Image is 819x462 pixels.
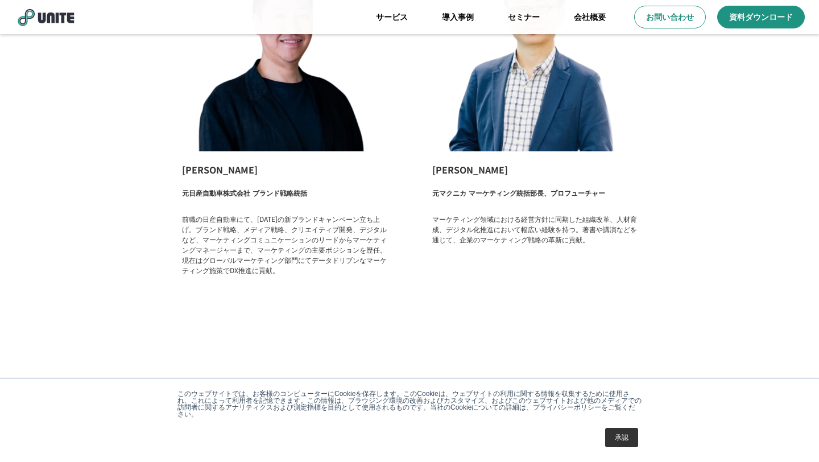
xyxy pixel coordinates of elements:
[762,407,819,462] iframe: Chat Widget
[177,390,642,418] p: このウェブサイトでは、お客様のコンピューターにCookieを保存します。このCookieは、ウェブサイトの利用に関する情報を収集するために使用され、これによって利用者を記憶できます。この情報は、...
[605,428,638,447] a: 承認
[432,163,637,176] p: [PERSON_NAME]
[634,6,706,28] a: お問い合わせ
[646,11,694,23] p: お問い合わせ
[762,407,819,462] div: チャットウィジェット
[182,188,307,203] p: 元日産自動車株式会社 ブランド戦略統括
[432,188,605,203] p: 元マクニカ マーケティング統括部長、プロフューチャー
[182,214,387,275] p: 前職の日産自動車にて、[DATE]の新ブランドキャンペーン立ち上げ。ブランド戦略、メディア戦略、クリエイティブ開発、デジタルなど、マーケティングコミュニケーションのリードからマーケティングマネー...
[432,214,637,245] p: マーケティング領域における経営方針に同期した組織改革、人材育成、デジタル化推進において幅広い経験を持つ。著書や講演などを通じて、企業のマーケティング戦略の革新に貢献。
[182,163,387,176] p: [PERSON_NAME]
[729,11,793,23] p: 資料ダウンロード
[717,6,805,28] a: 資料ダウンロード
